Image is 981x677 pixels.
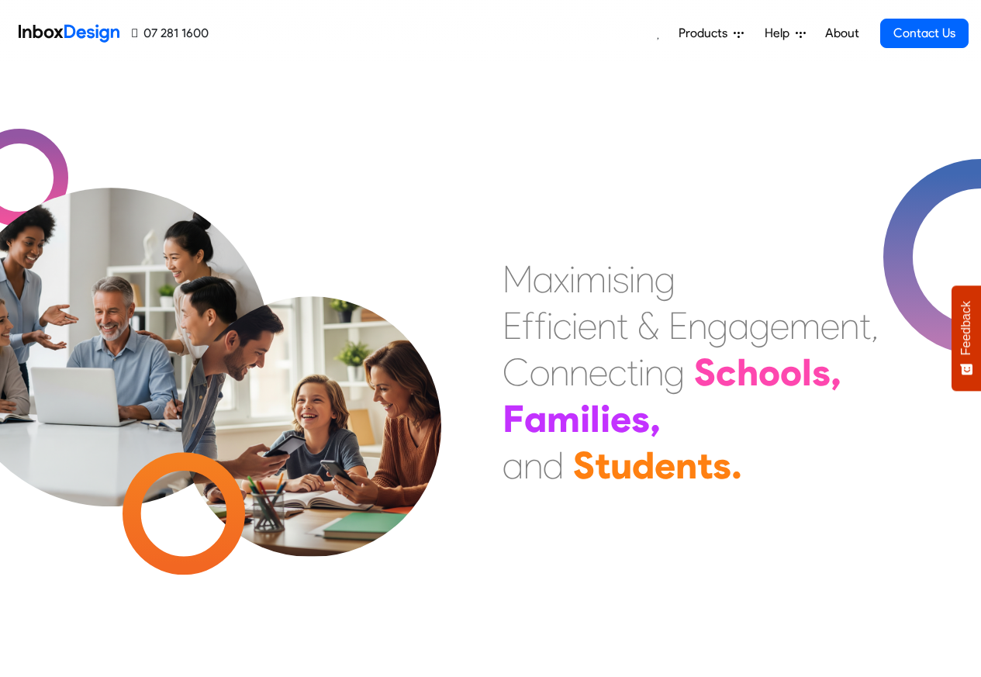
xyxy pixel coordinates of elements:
div: t [595,442,610,489]
div: , [650,395,661,442]
div: n [569,349,589,395]
div: e [578,302,597,349]
a: Products [672,18,750,49]
div: i [572,302,578,349]
div: , [831,349,841,395]
span: Help [765,24,796,43]
div: i [580,395,590,442]
img: parents_with_child.png [149,232,474,557]
div: d [543,442,564,489]
div: i [569,256,575,302]
div: n [688,302,707,349]
div: t [627,349,638,395]
div: n [597,302,617,349]
div: t [617,302,628,349]
div: s [812,349,831,395]
div: e [770,302,789,349]
div: m [789,302,820,349]
div: g [664,349,685,395]
div: n [550,349,569,395]
div: g [707,302,728,349]
div: n [644,349,664,395]
div: & [637,302,659,349]
div: a [524,395,547,442]
div: s [631,395,650,442]
div: i [547,302,553,349]
div: , [871,302,879,349]
div: o [780,349,802,395]
div: c [553,302,572,349]
div: l [590,395,600,442]
div: e [655,442,675,489]
div: n [675,442,697,489]
div: C [503,349,530,395]
div: S [694,349,716,395]
div: E [503,302,522,349]
div: . [731,442,742,489]
div: n [523,442,543,489]
div: t [859,302,871,349]
div: a [728,302,749,349]
a: Help [758,18,812,49]
div: s [613,256,629,302]
div: E [668,302,688,349]
span: Products [679,24,734,43]
div: e [610,395,631,442]
div: n [635,256,655,302]
div: m [547,395,580,442]
div: c [716,349,737,395]
div: a [503,442,523,489]
div: i [629,256,635,302]
div: S [573,442,595,489]
a: About [820,18,863,49]
div: s [713,442,731,489]
div: m [575,256,606,302]
div: a [533,256,554,302]
div: F [503,395,524,442]
div: i [600,395,610,442]
div: x [554,256,569,302]
div: i [638,349,644,395]
div: g [749,302,770,349]
div: g [655,256,675,302]
span: Feedback [959,301,973,355]
button: Feedback - Show survey [952,285,981,391]
div: d [632,442,655,489]
a: 07 281 1600 [132,24,209,43]
div: l [802,349,812,395]
div: e [589,349,608,395]
div: f [522,302,534,349]
div: Maximising Efficient & Engagement, Connecting Schools, Families, and Students. [503,256,879,489]
div: e [820,302,840,349]
div: o [758,349,780,395]
div: u [610,442,632,489]
div: i [606,256,613,302]
div: M [503,256,533,302]
div: t [697,442,713,489]
div: c [608,349,627,395]
div: h [737,349,758,395]
a: Contact Us [880,19,969,48]
div: o [530,349,550,395]
div: f [534,302,547,349]
div: n [840,302,859,349]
